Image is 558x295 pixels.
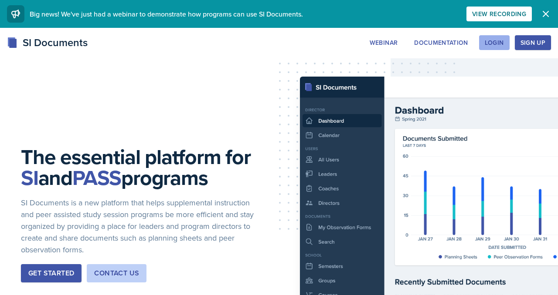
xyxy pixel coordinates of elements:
div: Sign Up [521,39,545,46]
div: Documentation [414,39,468,46]
button: Webinar [364,35,403,50]
button: View Recording [466,7,532,21]
div: Contact Us [94,268,139,278]
div: SI Documents [7,35,88,50]
button: Documentation [408,35,474,50]
button: Sign Up [515,35,551,50]
div: Get Started [28,268,74,278]
span: Big news! We've just had a webinar to demonstrate how programs can use SI Documents. [30,9,303,19]
button: Contact Us [87,264,146,282]
div: Webinar [370,39,398,46]
button: Get Started [21,264,82,282]
div: Login [485,39,504,46]
div: View Recording [472,10,526,17]
button: Login [479,35,510,50]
